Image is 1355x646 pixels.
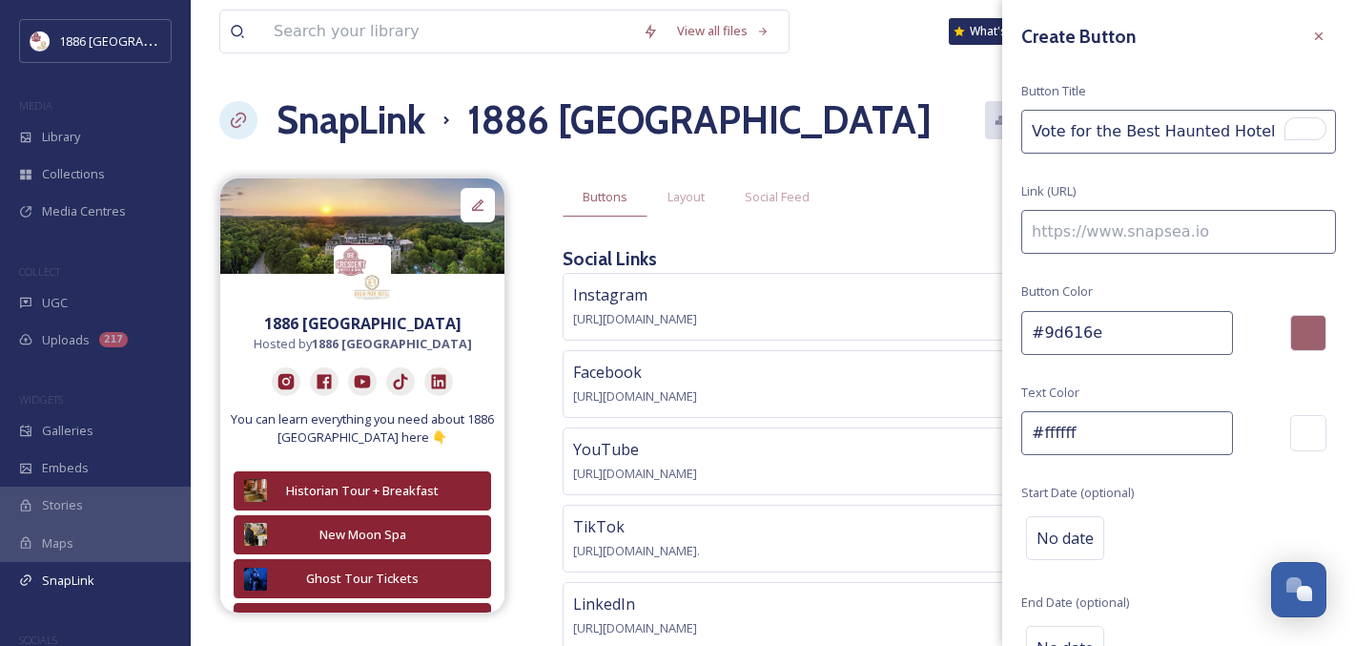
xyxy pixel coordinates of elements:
[467,92,932,149] h1: 1886 [GEOGRAPHIC_DATA]
[667,12,779,50] a: View all files
[949,18,1044,45] a: What's New
[1021,23,1136,51] h3: Create Button
[573,594,635,615] span: LinkedIn
[42,534,73,552] span: Maps
[1021,182,1076,200] span: Link (URL)
[573,310,697,327] span: [URL][DOMAIN_NAME]
[1021,82,1086,100] span: Button Title
[59,31,210,50] span: 1886 [GEOGRAPHIC_DATA]
[234,471,491,511] button: Historian Tour + Breakfast
[264,10,633,52] input: Search your library
[334,245,391,302] img: logos.png
[42,572,94,590] span: SnapLink
[1021,484,1134,502] span: Start Date (optional)
[42,165,105,183] span: Collections
[42,202,126,220] span: Media Centres
[573,465,697,482] span: [URL][DOMAIN_NAME]
[573,542,700,559] span: [URL][DOMAIN_NAME].
[667,188,705,206] span: Layout
[42,128,80,146] span: Library
[234,559,491,598] button: Ghost Tour Tickets
[573,387,697,405] span: [URL][DOMAIN_NAME]
[42,459,89,477] span: Embeds
[42,422,93,440] span: Galleries
[220,178,504,274] img: 5a1beda0-4b4f-478c-b606-889d8cdf35fc.jpg
[1021,384,1079,402] span: Text Color
[234,515,491,554] button: New Moon Spa
[1021,282,1093,301] span: Button Color
[19,264,60,279] span: COLLECT
[1021,110,1336,154] input: To enrich screen reader interactions, please activate Accessibility in Grammarly extension settings
[985,101,1087,138] a: Analytics
[277,92,425,149] a: SnapLink
[312,335,472,352] strong: 1886 [GEOGRAPHIC_DATA]
[19,392,63,406] span: WIDGETS
[230,410,495,447] span: You can learn everything you need about 1886 [GEOGRAPHIC_DATA] here 👇
[19,98,52,113] span: MEDIA
[985,101,1078,138] button: Analytics
[1021,210,1336,254] input: https://www.snapsea.io
[42,331,90,349] span: Uploads
[31,31,50,51] img: logos.png
[573,439,639,460] span: YouTube
[244,568,267,591] img: 82d54eb7-9aac-45b7-bf4c-13fc562e0e79.jpg
[254,335,472,353] span: Hosted by
[1037,527,1094,550] span: No date
[264,313,462,334] strong: 1886 [GEOGRAPHIC_DATA]
[99,332,128,347] div: 217
[277,482,448,500] div: Historian Tour + Breakfast
[244,479,267,502] img: 056a5d0d-3c7e-4647-b89e-59d71465fc58.jpg
[573,362,642,383] span: Facebook
[573,619,697,636] span: [URL][DOMAIN_NAME]
[1021,594,1129,612] span: End Date (optional)
[745,188,810,206] span: Social Feed
[277,570,448,588] div: Ghost Tour Tickets
[277,526,448,544] div: New Moon Spa
[583,188,627,206] span: Buttons
[563,245,657,273] h3: Social Links
[42,294,68,312] span: UGC
[1271,562,1326,617] button: Open Chat
[42,496,83,514] span: Stories
[573,516,625,537] span: TikTok
[244,523,267,546] img: f0ce1a1c-b94a-40f4-8a4d-0043fb66d3ed.jpg
[573,284,647,305] span: Instagram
